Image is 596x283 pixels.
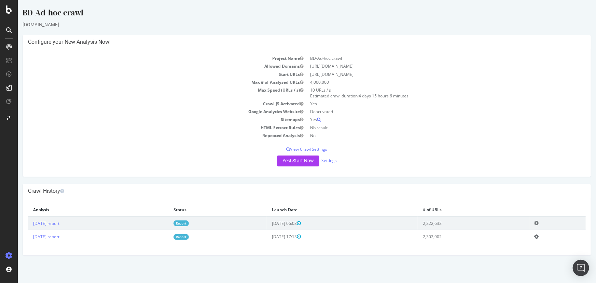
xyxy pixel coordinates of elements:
td: 10 URLs / s Estimated crawl duration: [289,86,568,100]
td: 2,302,902 [400,230,512,243]
td: Yes [289,116,568,123]
td: No [289,132,568,139]
h4: Crawl History [10,188,568,194]
td: Sitemaps [10,116,289,123]
h4: Configure your New Analysis Now! [10,39,568,45]
a: Report [156,220,171,226]
td: Start URLs [10,70,289,78]
th: Status [151,203,249,216]
a: [DATE] report [15,220,42,226]
a: Report [156,234,171,240]
span: [DATE] 17:13 [254,234,283,240]
span: [DATE] 06:03 [254,220,283,226]
th: # of URLs [400,203,512,216]
td: Project Name [10,54,289,62]
td: [URL][DOMAIN_NAME] [289,70,568,78]
td: Repeated Analysis [10,132,289,139]
div: [DOMAIN_NAME] [5,21,573,28]
td: Crawl JS Activated [10,100,289,108]
td: Max Speed (URLs / s) [10,86,289,100]
td: BD-Ad-hoc crawl [289,54,568,62]
td: Yes [289,100,568,108]
p: View Crawl Settings [10,146,568,152]
th: Analysis [10,203,151,216]
td: Google Analytics Website [10,108,289,116]
td: Max # of Analysed URLs [10,78,289,86]
span: 4 days 15 hours 6 minutes [341,93,391,99]
td: Nb result [289,124,568,132]
td: [URL][DOMAIN_NAME] [289,62,568,70]
a: Settings [304,158,319,163]
div: BD-Ad-hoc crawl [5,7,573,21]
td: Allowed Domains [10,62,289,70]
td: Deactivated [289,108,568,116]
td: HTML Extract Rules [10,124,289,132]
div: Open Intercom Messenger [573,260,589,276]
button: Yes! Start Now [259,156,302,166]
th: Launch Date [249,203,400,216]
td: 2,222,632 [400,216,512,230]
a: [DATE] report [15,234,42,240]
td: 4,000,000 [289,78,568,86]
